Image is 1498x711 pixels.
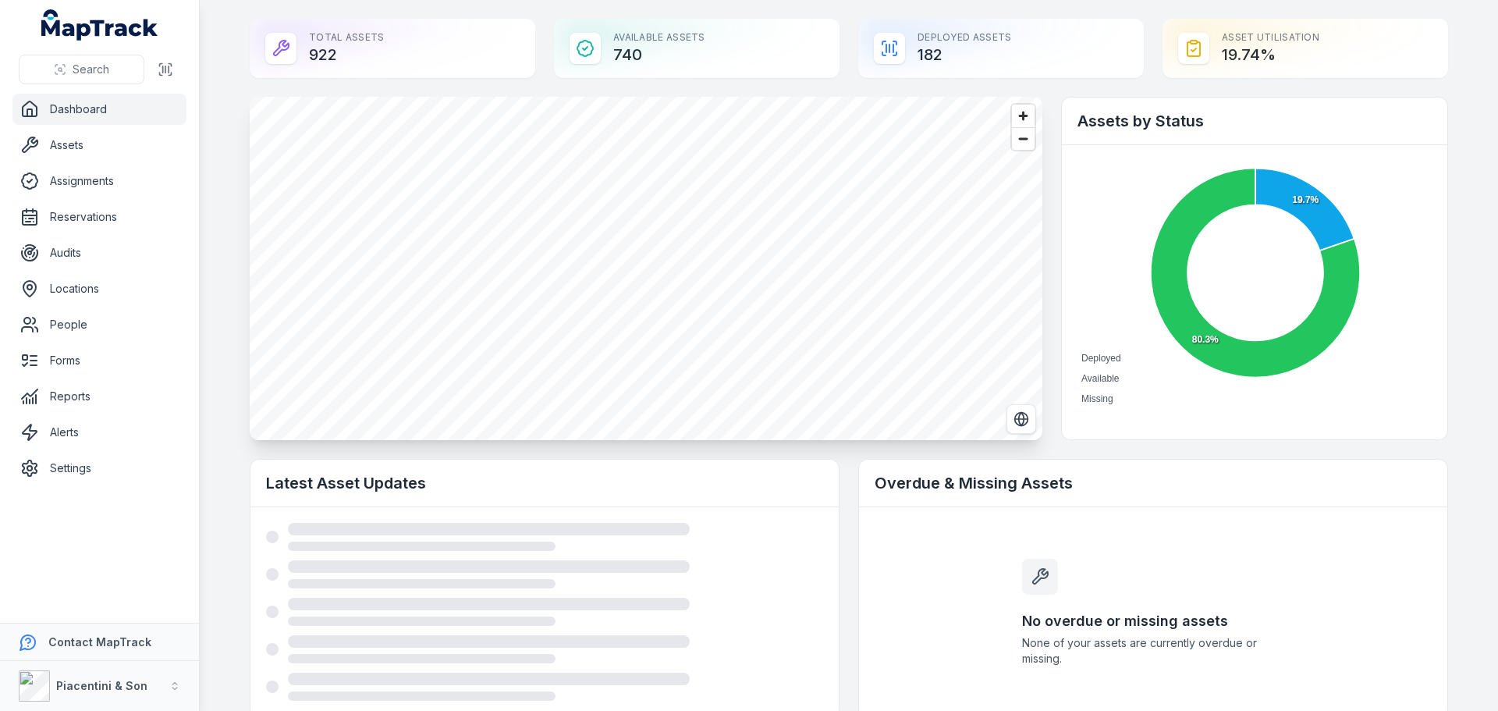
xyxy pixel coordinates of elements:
a: Assets [12,130,186,161]
a: Locations [12,273,186,304]
strong: Piacentini & Son [56,679,147,692]
a: Dashboard [12,94,186,125]
button: Zoom in [1012,105,1035,127]
span: Search [73,62,109,77]
button: Search [19,55,144,84]
a: People [12,309,186,340]
canvas: Map [250,97,1042,440]
h2: Latest Asset Updates [266,472,823,494]
button: Switch to Satellite View [1006,404,1036,434]
span: None of your assets are currently overdue or missing. [1022,635,1284,667]
span: Deployed [1081,353,1121,364]
a: MapTrack [41,9,158,41]
a: Assignments [12,165,186,197]
h2: Overdue & Missing Assets [875,472,1432,494]
a: Forms [12,345,186,376]
a: Audits [12,237,186,268]
a: Settings [12,453,186,484]
h2: Assets by Status [1077,110,1432,132]
strong: Contact MapTrack [48,635,151,649]
span: Missing [1081,393,1113,404]
h3: No overdue or missing assets [1022,610,1284,632]
a: Alerts [12,417,186,448]
a: Reservations [12,201,186,233]
span: Available [1081,373,1119,384]
button: Zoom out [1012,127,1035,150]
a: Reports [12,381,186,412]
